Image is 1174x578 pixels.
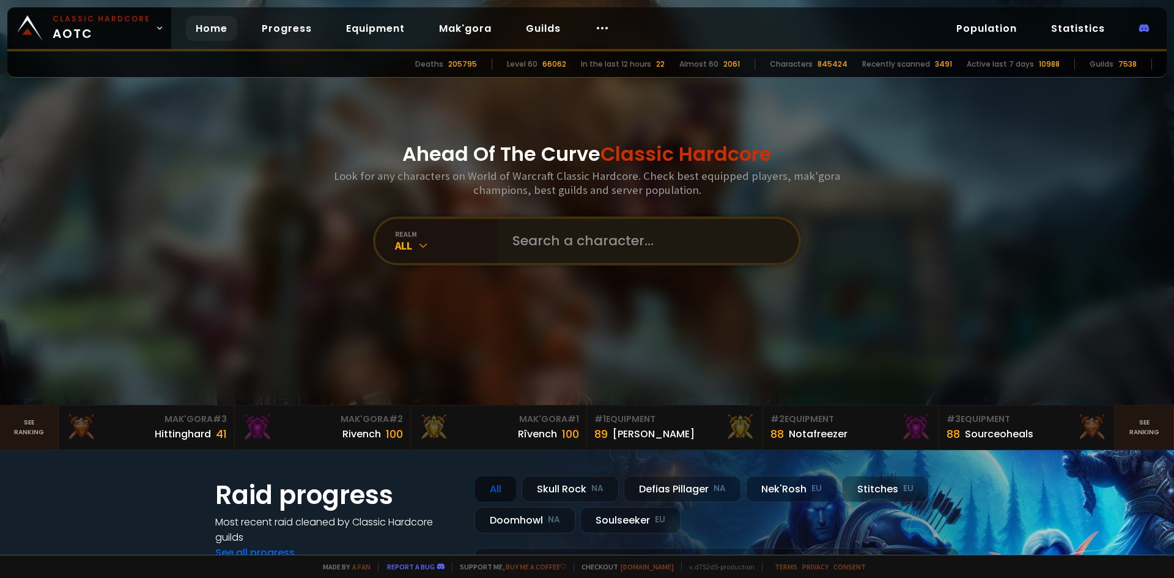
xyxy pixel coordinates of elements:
a: Mak'Gora#3Hittinghard41 [59,406,235,450]
a: See all progress [215,546,295,560]
div: 88 [770,426,784,442]
div: 66062 [542,59,566,70]
span: AOTC [53,13,150,43]
div: 2061 [723,59,740,70]
div: Equipment [947,413,1107,426]
a: Consent [833,562,866,571]
div: Hittinghard [155,426,211,442]
div: Equipment [594,413,755,426]
div: 100 [386,426,403,442]
div: 88 [947,426,960,442]
small: NA [714,483,726,495]
div: Notafreezer [789,426,847,442]
div: Rîvench [518,426,557,442]
h4: Most recent raid cleaned by Classic Hardcore guilds [215,514,460,545]
a: Mak'gora [429,16,501,41]
div: 41 [216,426,227,442]
div: Almost 60 [679,59,718,70]
input: Search a character... [505,219,784,263]
span: Made by [316,562,371,571]
small: NA [548,514,560,526]
div: Sourceoheals [965,426,1033,442]
div: Rivench [342,426,381,442]
span: # 3 [213,413,227,425]
a: #2Equipment88Notafreezer [763,406,939,450]
a: a fan [352,562,371,571]
a: Buy me a coffee [506,562,566,571]
div: Soulseeker [580,507,681,533]
div: Equipment [770,413,931,426]
a: #1Equipment89[PERSON_NAME] [587,406,763,450]
div: In the last 12 hours [581,59,651,70]
small: EU [655,514,665,526]
div: Skull Rock [522,476,619,502]
div: 7538 [1118,59,1137,70]
div: Stitches [842,476,929,502]
div: Guilds [1090,59,1113,70]
span: Classic Hardcore [600,140,772,168]
div: Mak'Gora [242,413,403,426]
div: 22 [656,59,665,70]
span: Checkout [574,562,674,571]
a: Statistics [1041,16,1115,41]
div: Active last 7 days [967,59,1034,70]
div: 100 [562,426,579,442]
a: Seeranking [1115,406,1174,450]
div: 89 [594,426,608,442]
a: #3Equipment88Sourceoheals [939,406,1115,450]
div: Mak'Gora [418,413,579,426]
div: Mak'Gora [66,413,227,426]
span: # 1 [567,413,579,425]
div: 205795 [448,59,477,70]
div: Nek'Rosh [746,476,837,502]
a: Population [947,16,1027,41]
a: Home [186,16,237,41]
span: Support me, [452,562,566,571]
div: Defias Pillager [624,476,741,502]
h3: Look for any characters on World of Warcraft Classic Hardcore. Check best equipped players, mak'g... [329,169,845,197]
div: All [474,476,517,502]
span: # 3 [947,413,961,425]
a: Progress [252,16,322,41]
div: 845424 [818,59,847,70]
span: # 2 [389,413,403,425]
a: Equipment [336,16,415,41]
small: EU [903,483,914,495]
a: Mak'Gora#1Rîvench100 [411,406,587,450]
div: Level 60 [507,59,537,70]
div: Recently scanned [862,59,930,70]
a: [DOMAIN_NAME] [621,562,674,571]
a: Classic HardcoreAOTC [7,7,171,49]
small: NA [591,483,604,495]
div: 3491 [935,59,952,70]
span: # 1 [594,413,606,425]
div: Characters [770,59,813,70]
a: Report a bug [387,562,435,571]
div: All [395,239,498,253]
a: Mak'Gora#2Rivench100 [235,406,411,450]
h1: Ahead Of The Curve [402,139,772,169]
div: [PERSON_NAME] [613,426,695,442]
span: # 2 [770,413,785,425]
span: v. d752d5 - production [681,562,755,571]
a: Guilds [516,16,570,41]
h1: Raid progress [215,476,460,514]
div: Deaths [415,59,443,70]
div: Doomhowl [474,507,575,533]
a: Terms [775,562,797,571]
a: Privacy [802,562,829,571]
small: EU [811,483,822,495]
div: realm [395,229,498,239]
small: Classic Hardcore [53,13,150,24]
div: 10988 [1039,59,1060,70]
